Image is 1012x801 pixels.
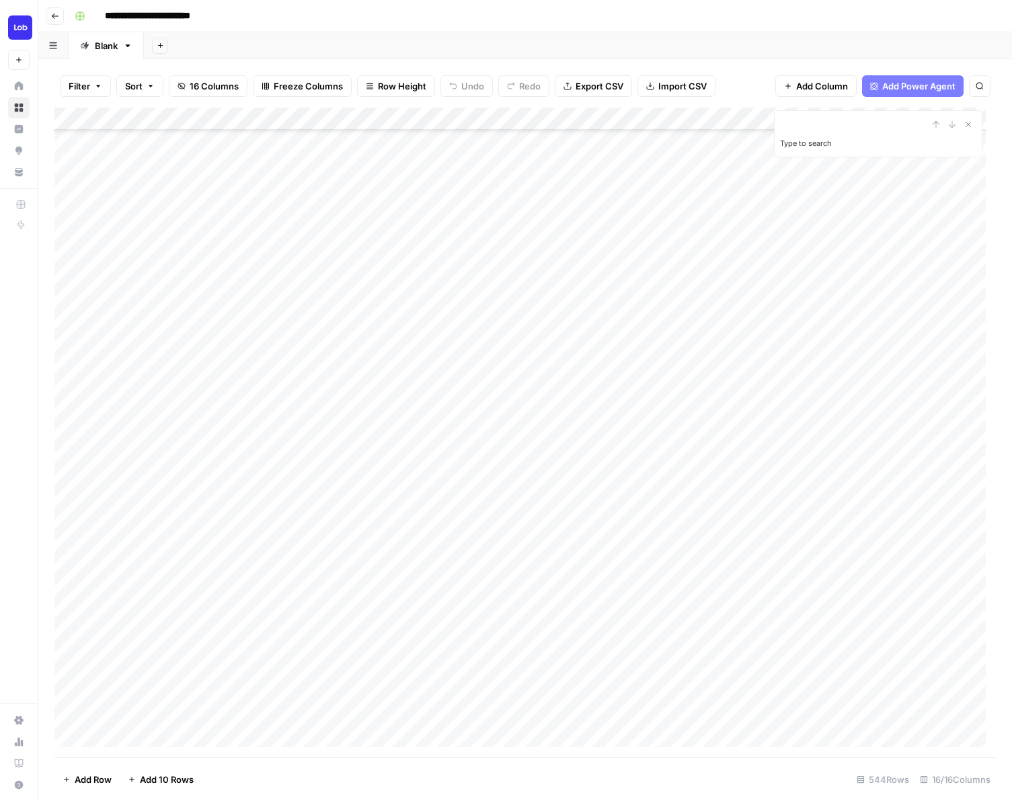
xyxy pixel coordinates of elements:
button: Add 10 Rows [120,769,202,790]
span: Add Power Agent [882,79,956,93]
button: Export CSV [555,75,632,97]
button: Help + Support [8,774,30,796]
div: 544 Rows [851,769,914,790]
a: Your Data [8,161,30,183]
button: Add Column [775,75,857,97]
span: Undo [461,79,484,93]
span: Export CSV [576,79,623,93]
button: Freeze Columns [253,75,352,97]
a: Insights [8,118,30,140]
button: Undo [440,75,493,97]
button: Filter [60,75,111,97]
button: Close Search [960,116,976,132]
span: Freeze Columns [274,79,343,93]
button: Add Power Agent [862,75,964,97]
button: Workspace: Lob [8,11,30,44]
button: Redo [498,75,549,97]
span: Filter [69,79,90,93]
span: Redo [519,79,541,93]
a: Opportunities [8,140,30,161]
a: Learning Hub [8,753,30,774]
a: Blank [69,32,144,59]
label: Type to search [780,139,832,148]
span: Row Height [378,79,426,93]
span: Import CSV [658,79,707,93]
div: 16/16 Columns [914,769,996,790]
span: Sort [125,79,143,93]
span: Add Row [75,773,112,786]
button: 16 Columns [169,75,247,97]
a: Settings [8,710,30,731]
img: Lob Logo [8,15,32,40]
button: Add Row [54,769,120,790]
button: Sort [116,75,163,97]
button: Import CSV [637,75,715,97]
button: Row Height [357,75,435,97]
span: Add Column [796,79,848,93]
a: Browse [8,97,30,118]
div: Blank [95,39,118,52]
a: Home [8,75,30,97]
span: Add 10 Rows [140,773,194,786]
a: Usage [8,731,30,753]
span: 16 Columns [190,79,239,93]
